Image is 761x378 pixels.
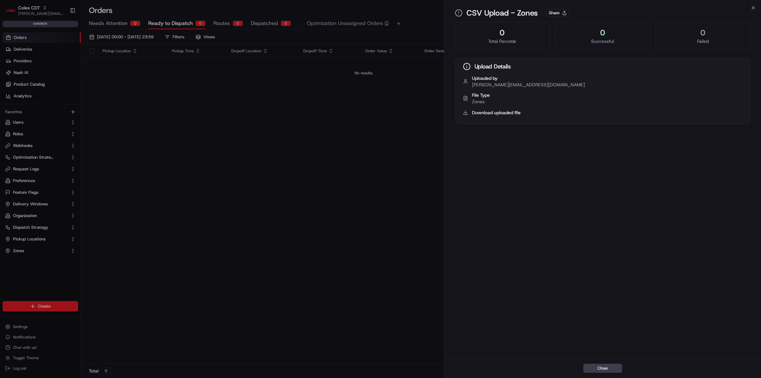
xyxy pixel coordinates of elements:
[661,38,745,44] div: Failed
[460,28,545,38] div: 0
[6,6,19,19] img: Nash
[110,64,118,72] button: Start new chat
[6,95,12,100] div: 📗
[661,28,745,38] div: 0
[472,75,585,81] div: Uploaded by
[22,62,106,68] div: Start new chat
[583,364,622,373] button: Close
[472,109,521,116] button: Download uploaded file
[455,8,751,18] div: CSV Upload - Zones
[546,9,570,17] button: Share
[6,62,18,74] img: 1736555255976-a54dd68f-1ca7-489b-9aae-adbdc363a1c4
[6,26,118,36] p: Welcome 👋
[65,110,79,115] span: Pylon
[561,28,645,38] div: 0
[472,98,743,105] div: Zones
[13,94,50,101] span: Knowledge Base
[460,38,545,44] div: Total Records
[55,95,60,100] div: 💻
[561,38,645,44] div: Successful
[22,68,82,74] div: We're available if you need us!
[472,92,743,98] div: File Type
[455,58,751,75] div: Upload Details
[46,110,79,115] a: Powered byPylon
[4,91,52,103] a: 📗Knowledge Base
[472,81,585,88] div: [PERSON_NAME][EMAIL_ADDRESS][DOMAIN_NAME]
[61,94,104,101] span: API Documentation
[17,42,107,49] input: Clear
[52,91,107,103] a: 💻API Documentation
